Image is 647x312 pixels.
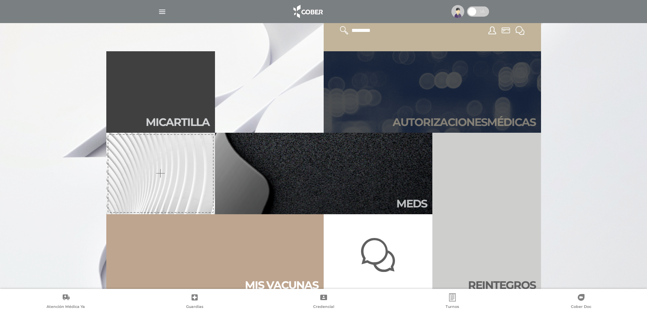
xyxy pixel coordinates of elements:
span: Credencial [313,304,334,310]
img: logo_cober_home-white.png [290,3,325,20]
span: Atención Médica Ya [47,304,85,310]
a: Credencial [259,293,388,311]
a: Turnos [388,293,517,311]
span: Cober Doc [571,304,591,310]
a: Micartilla [106,51,215,133]
h2: Mi car tilla [146,116,210,129]
h2: Meds [396,197,427,210]
h2: Rein te gros [468,279,536,292]
a: Autorizacionesmédicas [324,51,541,133]
h2: Autori zaciones médicas [393,116,536,129]
h2: Mis vacu nas [245,279,318,292]
img: profile-placeholder.svg [451,5,464,18]
img: Cober_menu-lines-white.svg [158,7,166,16]
a: Mis vacunas [106,214,324,296]
span: Guardias [186,304,203,310]
a: Guardias [130,293,259,311]
span: Turnos [446,304,459,310]
a: Reintegros [432,133,541,296]
a: Atención Médica Ya [1,293,130,311]
a: Meds [215,133,432,214]
a: Cober Doc [517,293,646,311]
